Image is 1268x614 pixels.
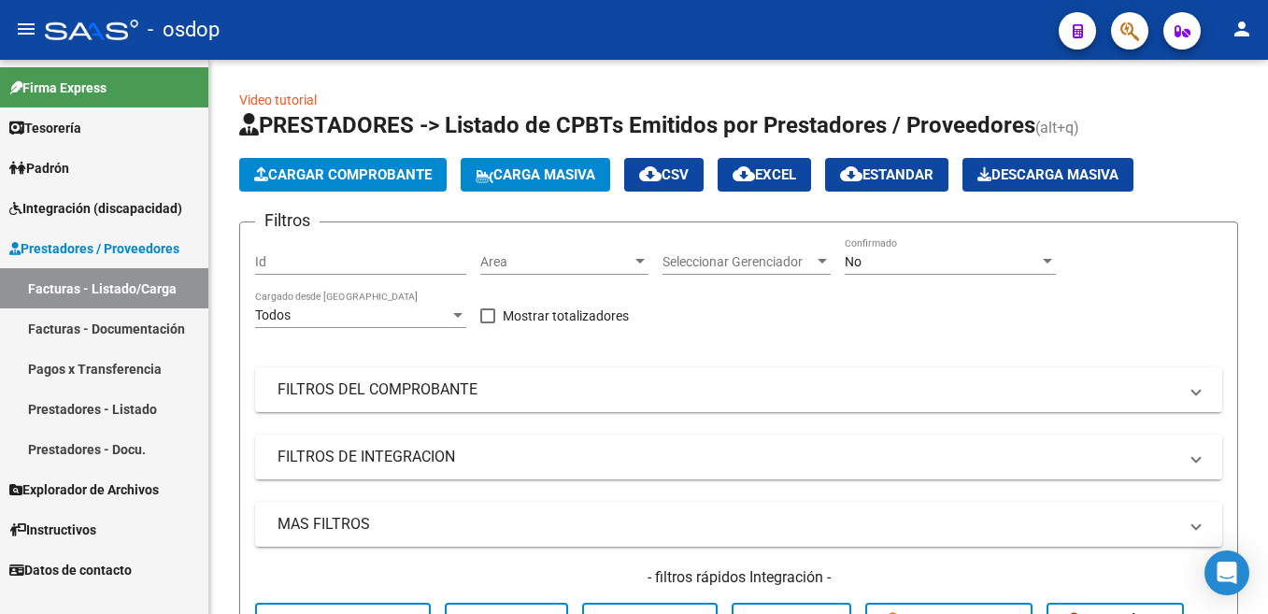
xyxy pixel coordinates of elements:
[840,166,933,183] span: Estandar
[840,163,862,185] mat-icon: cloud_download
[255,207,320,234] h3: Filtros
[977,166,1118,183] span: Descarga Masiva
[476,166,595,183] span: Carga Masiva
[662,254,814,270] span: Seleccionar Gerenciador
[255,367,1222,412] mat-expansion-panel-header: FILTROS DEL COMPROBANTE
[9,238,179,259] span: Prestadores / Proveedores
[278,379,1177,400] mat-panel-title: FILTROS DEL COMPROBANTE
[148,9,220,50] span: - osdop
[9,158,69,178] span: Padrón
[845,254,862,269] span: No
[239,158,447,192] button: Cargar Comprobante
[239,112,1035,138] span: PRESTADORES -> Listado de CPBTs Emitidos por Prestadores / Proveedores
[278,514,1177,535] mat-panel-title: MAS FILTROS
[9,560,132,580] span: Datos de contacto
[255,435,1222,479] mat-expansion-panel-header: FILTROS DE INTEGRACION
[9,78,107,98] span: Firma Express
[503,305,629,327] span: Mostrar totalizadores
[825,158,948,192] button: Estandar
[255,307,291,322] span: Todos
[255,502,1222,547] mat-expansion-panel-header: MAS FILTROS
[624,158,704,192] button: CSV
[639,166,689,183] span: CSV
[480,254,632,270] span: Area
[15,18,37,40] mat-icon: menu
[278,447,1177,467] mat-panel-title: FILTROS DE INTEGRACION
[962,158,1133,192] button: Descarga Masiva
[1204,550,1249,595] div: Open Intercom Messenger
[962,158,1133,192] app-download-masive: Descarga masiva de comprobantes (adjuntos)
[9,118,81,138] span: Tesorería
[9,479,159,500] span: Explorador de Archivos
[255,567,1222,588] h4: - filtros rápidos Integración -
[9,520,96,540] span: Instructivos
[718,158,811,192] button: EXCEL
[733,163,755,185] mat-icon: cloud_download
[9,198,182,219] span: Integración (discapacidad)
[1035,119,1079,136] span: (alt+q)
[239,93,317,107] a: Video tutorial
[733,166,796,183] span: EXCEL
[461,158,610,192] button: Carga Masiva
[1231,18,1253,40] mat-icon: person
[254,166,432,183] span: Cargar Comprobante
[639,163,662,185] mat-icon: cloud_download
